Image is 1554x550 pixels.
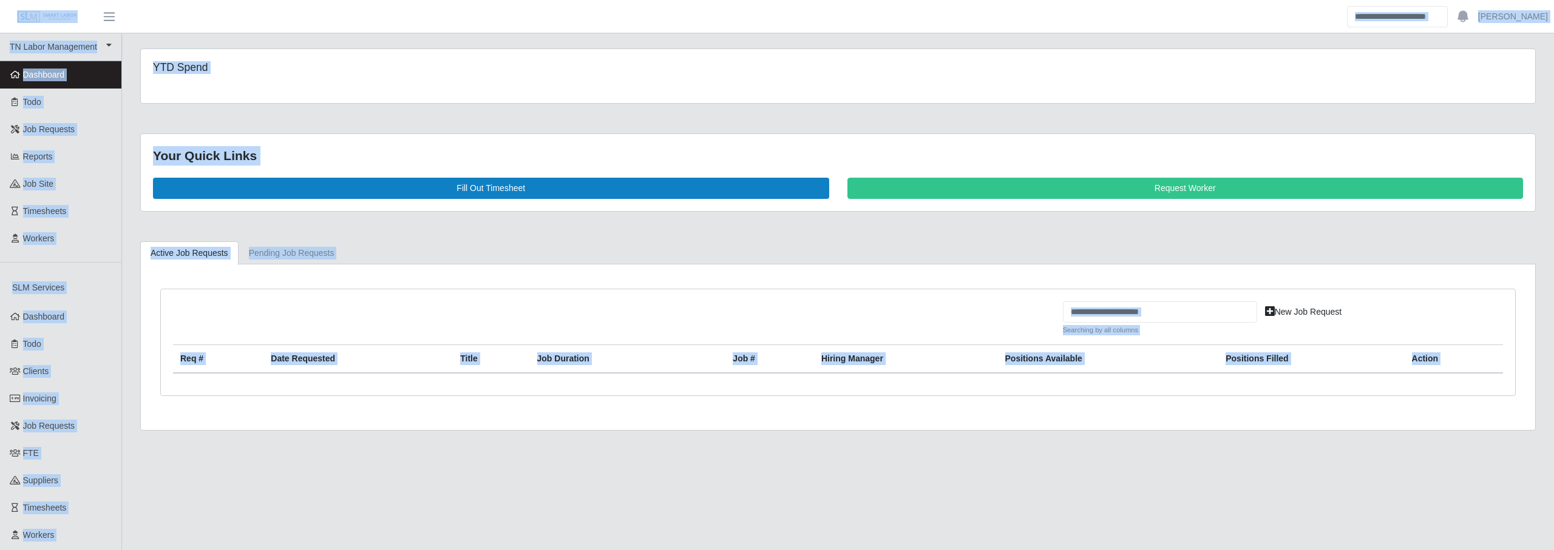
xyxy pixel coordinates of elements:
span: Timesheets [23,206,67,216]
th: Date Requested [263,345,453,374]
th: Job # [725,345,814,374]
a: [PERSON_NAME] [1478,10,1548,23]
th: Job Duration [530,345,691,374]
span: Job Requests [23,124,75,134]
img: SLM Logo [17,10,78,24]
th: Req # [173,345,263,374]
a: Pending Job Requests [239,241,345,265]
input: Search [1347,6,1448,27]
span: Invoicing [23,394,56,403]
span: Todo [23,339,41,349]
th: Positions Available [998,345,1219,374]
a: Request Worker [847,178,1524,199]
span: Timesheets [23,503,67,512]
span: FTE [23,448,39,458]
th: Hiring Manager [814,345,998,374]
span: Workers [23,530,55,540]
span: Reports [23,152,53,161]
th: Action [1405,345,1503,374]
span: Dashboard [23,312,65,321]
th: Title [453,345,529,374]
span: Todo [23,97,41,107]
span: Clients [23,366,49,376]
h5: YTD Spend [153,61,597,74]
span: SLM Services [12,283,64,292]
span: Suppliers [23,475,58,485]
a: Fill Out Timesheet [153,178,829,199]
span: Job Requests [23,421,75,431]
th: Positions Filled [1218,345,1404,374]
span: Dashboard [23,70,65,79]
span: job site [23,179,54,189]
small: Searching by all columns [1063,325,1257,335]
a: Active Job Requests [140,241,239,265]
a: New Job Request [1257,301,1350,323]
span: Workers [23,233,55,243]
div: Your Quick Links [153,146,1523,166]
